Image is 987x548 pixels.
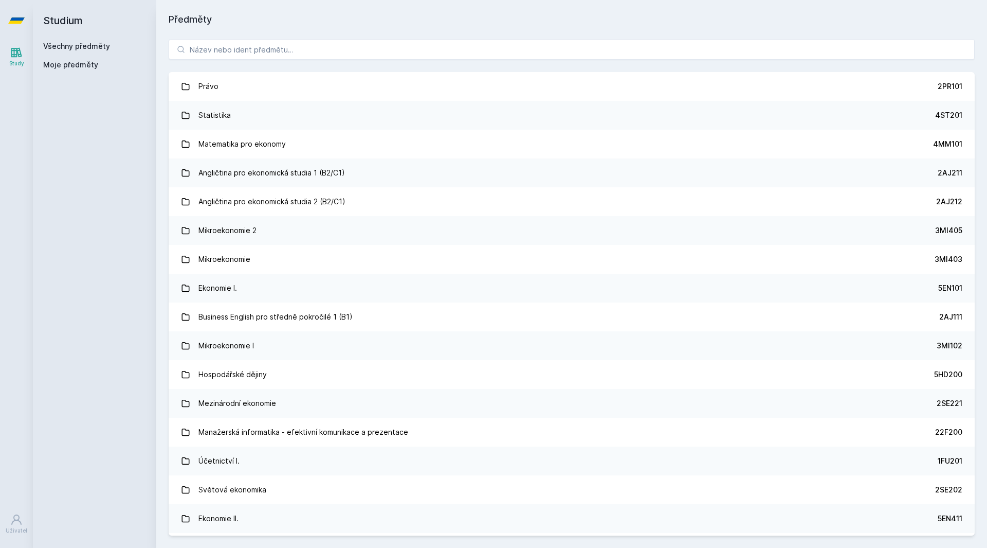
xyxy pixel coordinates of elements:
[9,60,24,67] div: Study
[935,427,962,437] div: 22F200
[198,451,240,471] div: Účetnictví I.
[198,191,345,212] div: Angličtina pro ekonomická studia 2 (B2/C1)
[169,274,975,303] a: Ekonomie I. 5EN101
[939,312,962,322] div: 2AJ111
[6,527,27,535] div: Uživatel
[938,81,962,92] div: 2PR101
[169,130,975,158] a: Matematika pro ekonomy 4MM101
[198,134,286,154] div: Matematika pro ekonomy
[169,475,975,504] a: Světová ekonomika 2SE202
[169,158,975,187] a: Angličtina pro ekonomická studia 1 (B2/C1) 2AJ211
[198,220,257,241] div: Mikroekonomie 2
[2,508,31,540] a: Uživatel
[198,249,250,270] div: Mikroekonomie
[934,369,962,380] div: 5HD200
[169,303,975,331] a: Business English pro středně pokročilé 1 (B1) 2AJ111
[169,216,975,245] a: Mikroekonomie 2 3MI405
[935,254,962,264] div: 3MI403
[938,283,962,293] div: 5EN101
[198,278,237,298] div: Ekonomie I.
[938,514,962,524] div: 5EN411
[198,163,345,183] div: Angličtina pro ekonomická studia 1 (B2/C1)
[935,225,962,236] div: 3MI405
[43,42,110,50] a: Všechny předměty
[169,389,975,418] a: Mezinárodní ekonomie 2SE221
[169,331,975,360] a: Mikroekonomie I 3MI102
[169,101,975,130] a: Statistika 4ST201
[935,110,962,120] div: 4ST201
[198,480,266,500] div: Světová ekonomika
[198,422,408,443] div: Manažerská informatika - efektivní komunikace a prezentace
[198,76,218,97] div: Právo
[938,168,962,178] div: 2AJ211
[198,105,231,126] div: Statistika
[198,335,254,356] div: Mikroekonomie I
[169,39,975,60] input: Název nebo ident předmětu…
[169,72,975,101] a: Právo 2PR101
[169,504,975,533] a: Ekonomie II. 5EN411
[2,41,31,73] a: Study
[198,508,239,529] div: Ekonomie II.
[198,364,267,385] div: Hospodářské dějiny
[938,456,962,466] div: 1FU201
[936,197,962,207] div: 2AJ212
[937,398,962,409] div: 2SE221
[169,12,975,27] h1: Předměty
[935,485,962,495] div: 2SE202
[169,447,975,475] a: Účetnictví I. 1FU201
[169,360,975,389] a: Hospodářské dějiny 5HD200
[169,187,975,216] a: Angličtina pro ekonomická studia 2 (B2/C1) 2AJ212
[169,418,975,447] a: Manažerská informatika - efektivní komunikace a prezentace 22F200
[198,307,353,327] div: Business English pro středně pokročilé 1 (B1)
[933,139,962,149] div: 4MM101
[169,245,975,274] a: Mikroekonomie 3MI403
[43,60,98,70] span: Moje předměty
[937,341,962,351] div: 3MI102
[198,393,276,414] div: Mezinárodní ekonomie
